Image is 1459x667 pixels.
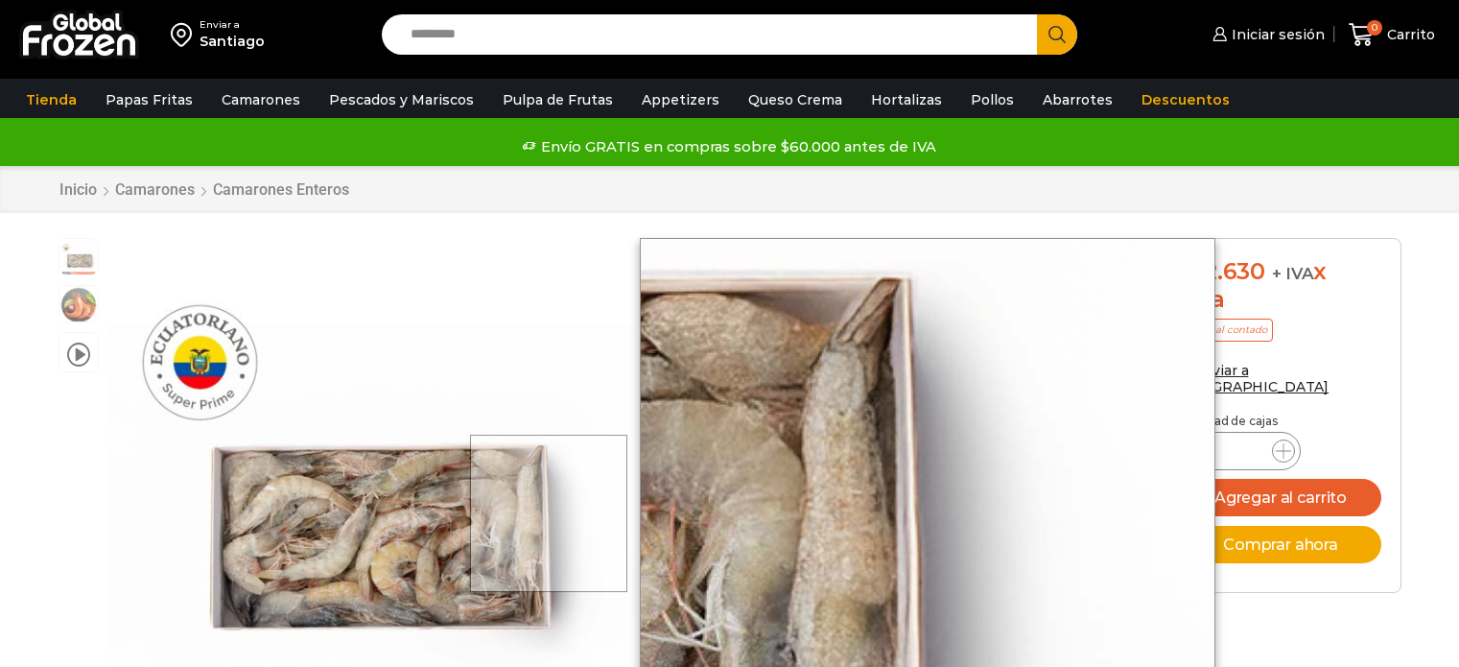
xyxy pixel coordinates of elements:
[1382,25,1435,44] span: Carrito
[114,180,196,199] a: Camarones
[1220,438,1257,465] input: Product quantity
[212,82,310,118] a: Camarones
[1037,14,1077,55] button: Search button
[1227,25,1325,44] span: Iniciar sesión
[1033,82,1122,118] a: Abarrotes
[1176,258,1381,314] div: x caja
[1176,257,1265,285] bdi: 72.630
[1176,479,1381,516] button: Agregar al carrito
[1344,12,1440,58] a: 0 Carrito
[1132,82,1239,118] a: Descuentos
[200,18,265,32] div: Enviar a
[1176,415,1381,428] p: Cantidad de cajas
[59,180,98,199] a: Inicio
[212,180,350,199] a: Camarones Enteros
[1208,15,1325,54] a: Iniciar sesión
[1176,362,1330,395] a: Enviar a [GEOGRAPHIC_DATA]
[319,82,483,118] a: Pescados y Mariscos
[96,82,202,118] a: Papas Fritas
[1176,526,1381,563] button: Comprar ahora
[493,82,623,118] a: Pulpa de Frutas
[171,18,200,51] img: address-field-icon.svg
[16,82,86,118] a: Tienda
[632,82,729,118] a: Appetizers
[861,82,952,118] a: Hortalizas
[200,32,265,51] div: Santiago
[59,239,98,277] span: camarones-enteros
[59,180,350,199] nav: Breadcrumb
[739,82,852,118] a: Queso Crema
[1272,264,1314,283] span: + IVA
[1176,319,1273,342] p: Precio al contado
[961,82,1024,118] a: Pollos
[59,286,98,324] span: camaron-hoso
[1367,20,1382,36] span: 0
